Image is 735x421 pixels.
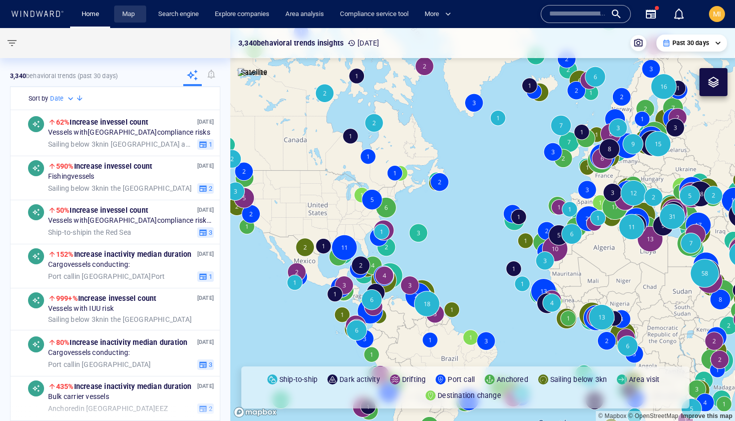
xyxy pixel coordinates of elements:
[629,373,659,385] p: Area visit
[56,118,148,126] span: Increase in vessel count
[48,360,151,369] span: in [GEOGRAPHIC_DATA]
[48,128,210,137] span: Vessels with [GEOGRAPHIC_DATA] compliance risks
[48,172,95,181] span: Fishing vessels
[48,348,130,357] span: Cargo vessels conducting:
[598,412,626,419] a: Mapbox
[207,360,212,369] span: 3
[197,117,214,127] p: [DATE]
[29,94,48,104] h6: Sort by
[56,250,192,258] span: Increase in activity median duration
[211,6,273,23] a: Explore companies
[48,360,75,368] span: Port call
[197,271,214,282] button: 1
[48,228,86,236] span: Ship-to-ship
[197,227,214,238] button: 3
[56,382,192,390] span: Increase in activity median duration
[628,412,678,419] a: OpenStreetMap
[48,140,103,148] span: Sailing below 3kn
[56,382,74,390] span: 435%
[50,94,64,104] h6: Date
[707,4,727,24] button: MI
[56,294,78,302] span: 999+%
[48,392,109,401] span: Bulk carrier vessels
[48,315,103,323] span: Sailing below 3kn
[10,72,118,81] p: behavioral trends (Past 30 days)
[425,9,451,20] span: More
[230,28,735,421] canvas: Map
[56,162,74,170] span: 590%
[48,184,192,193] span: in the [GEOGRAPHIC_DATA]
[197,161,214,171] p: [DATE]
[281,6,328,23] a: Area analysis
[279,373,317,385] p: Ship-to-ship
[438,389,501,401] p: Destination change
[56,250,74,258] span: 152%
[74,6,106,23] button: Home
[402,373,426,385] p: Drifting
[56,206,70,214] span: 50%
[56,294,157,302] span: Increase in vessel count
[114,6,146,23] button: Map
[241,66,267,78] p: Satellite
[48,272,75,280] span: Port call
[238,37,343,49] p: 3,340 behavioral trends insights
[50,94,76,104] div: Date
[48,304,114,313] span: Vessels with IUU risk
[207,184,212,193] span: 2
[48,228,131,237] span: in the Red Sea
[10,72,26,80] strong: 3,340
[550,373,607,385] p: Sailing below 3kn
[672,39,709,48] p: Past 30 days
[197,337,214,347] p: [DATE]
[118,6,142,23] a: Map
[339,373,380,385] p: Dark activity
[56,338,70,346] span: 80%
[692,376,727,413] iframe: Chat
[48,140,193,149] span: in [GEOGRAPHIC_DATA] and [GEOGRAPHIC_DATA] EEZ
[336,6,413,23] a: Compliance service tool
[497,373,528,385] p: Anchored
[673,8,685,20] div: Notification center
[56,162,152,170] span: Increase in vessel count
[197,359,214,370] button: 3
[197,249,214,259] p: [DATE]
[197,139,214,150] button: 1
[56,206,148,214] span: Increase in vessel count
[238,68,267,78] img: satellite
[713,10,721,18] span: MI
[662,39,721,48] div: Past 30 days
[48,260,130,269] span: Cargo vessels conducting:
[421,6,460,23] button: More
[197,183,214,194] button: 2
[78,6,103,23] a: Home
[56,338,188,346] span: Increase in activity median duration
[56,118,70,126] span: 62%
[197,381,214,391] p: [DATE]
[347,37,379,49] p: [DATE]
[681,412,732,419] a: Map feedback
[233,406,277,418] a: Mapbox logo
[207,140,212,149] span: 1
[48,272,165,281] span: in [GEOGRAPHIC_DATA] Port
[197,293,214,303] p: [DATE]
[48,184,103,192] span: Sailing below 3kn
[197,205,214,215] p: [DATE]
[48,216,214,225] span: Vessels with [GEOGRAPHIC_DATA] compliance risks conducting:
[154,6,203,23] a: Search engine
[207,272,212,281] span: 1
[207,228,212,237] span: 3
[48,315,192,324] span: in the [GEOGRAPHIC_DATA]
[448,373,475,385] p: Port call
